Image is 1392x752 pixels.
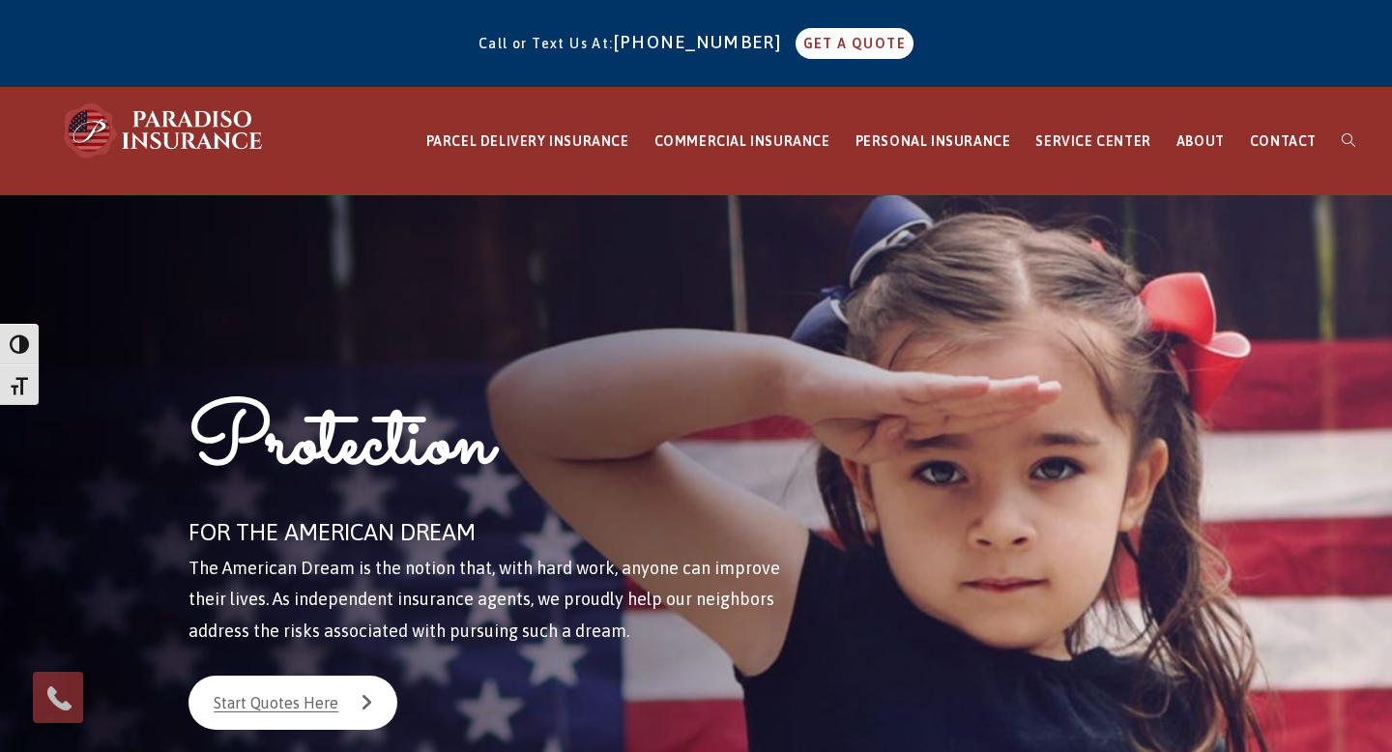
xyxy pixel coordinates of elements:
[855,133,1011,149] span: PERSONAL INSURANCE
[43,682,74,713] img: Phone icon
[1023,88,1163,195] a: SERVICE CENTER
[1164,88,1237,195] a: ABOUT
[188,519,476,545] span: FOR THE AMERICAN DREAM
[1035,133,1150,149] span: SERVICE CENTER
[426,133,629,149] span: PARCEL DELIVERY INSURANCE
[414,88,642,195] a: PARCEL DELIVERY INSURANCE
[654,133,830,149] span: COMMERCIAL INSURANCE
[188,389,804,511] h1: Protection
[58,101,271,159] img: Paradiso Insurance
[188,558,780,641] span: The American Dream is the notion that, with hard work, anyone can improve their lives. As indepen...
[843,88,1024,195] a: PERSONAL INSURANCE
[1250,133,1317,149] span: CONTACT
[1237,88,1329,195] a: CONTACT
[796,28,913,59] a: GET A QUOTE
[188,676,397,730] a: Start Quotes Here
[614,32,792,52] a: [PHONE_NUMBER]
[478,36,614,51] span: Call or Text Us At:
[642,88,843,195] a: COMMERCIAL INSURANCE
[1176,133,1225,149] span: ABOUT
